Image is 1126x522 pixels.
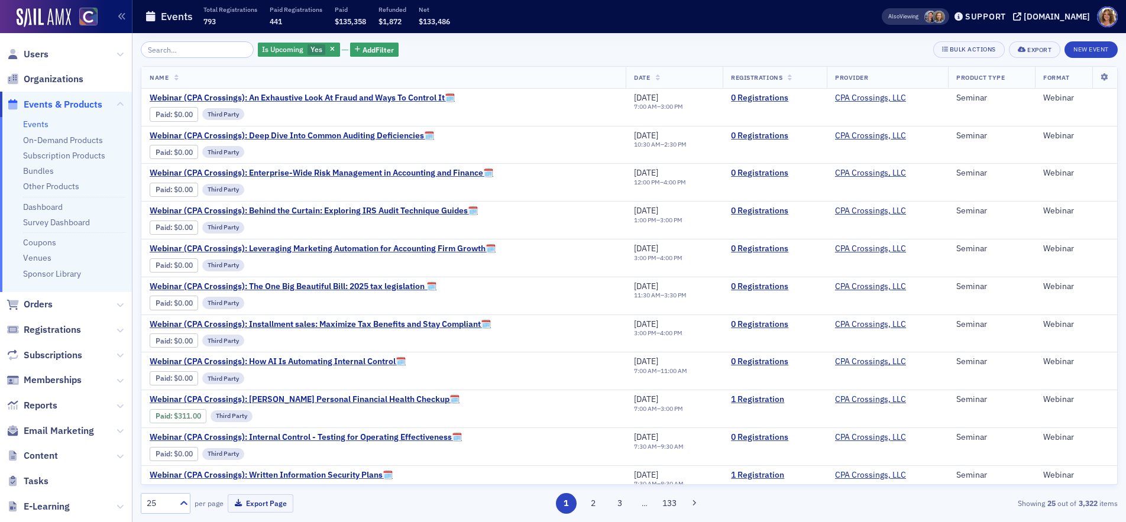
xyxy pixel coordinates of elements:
div: Webinar [1043,319,1109,330]
a: Email Marketing [7,424,94,437]
a: 0 Registrations [731,206,818,216]
div: Third Party [211,410,253,422]
span: [DATE] [634,432,658,442]
div: 25 [147,497,173,510]
span: [DATE] [634,394,658,404]
div: Paid: 0 - $0 [150,183,198,197]
span: [DATE] [634,243,658,254]
div: Seminar [956,131,1027,141]
time: 7:00 AM [634,404,657,413]
span: CPA Crossings, LLC [835,432,910,443]
div: – [634,405,683,413]
a: CPA Crossings, LLC [835,281,906,292]
div: Third Party [202,260,244,271]
span: CPA Crossings, LLC [835,131,910,141]
div: Webinar [1043,394,1109,405]
a: Webinar (CPA Crossings): The One Big Beautiful Bill: 2025 tax legislation 🗓️ [150,281,436,292]
span: Registrations [731,73,782,82]
div: Third Party [202,108,244,120]
div: Third Party [202,372,244,384]
a: Bundles [23,166,54,176]
span: Webinar (CPA Crossings): Written Information Security Plans🗓️ [150,470,393,481]
a: Paid [156,449,170,458]
time: 3:00 PM [634,254,656,262]
span: Webinar (CPA Crossings): How AI Is Automating Internal Control🗓️ [150,356,406,367]
time: 3:00 PM [661,404,683,413]
a: Registrations [7,323,81,336]
a: Webinar (CPA Crossings): An Exhaustive Look At Fraud and Ways To Control It🗓️ [150,93,455,103]
time: 7:00 AM [634,367,657,375]
time: 7:00 AM [634,102,657,111]
div: Bulk Actions [950,46,996,53]
span: $0.00 [174,223,193,232]
a: Content [7,449,58,462]
img: SailAMX [17,8,71,27]
time: 7:30 AM [634,479,657,488]
time: 1:00 PM [634,216,656,224]
div: Seminar [956,394,1027,405]
span: $0.00 [174,336,193,345]
a: 0 Registrations [731,244,818,254]
p: Refunded [378,5,406,14]
span: $0.00 [174,185,193,194]
div: Webinar [1043,168,1109,179]
a: 0 Registrations [731,281,818,292]
span: $311.00 [174,411,201,420]
span: 441 [270,17,282,26]
a: Coupons [23,237,56,248]
a: Paid [156,299,170,307]
a: View Homepage [71,8,98,28]
a: Paid [156,411,170,420]
div: Support [965,11,1006,22]
time: 3:00 PM [660,216,682,224]
a: 1 Registration [731,394,818,405]
a: Paid [156,336,170,345]
span: Organizations [24,73,83,86]
span: $0.00 [174,148,193,157]
a: CPA Crossings, LLC [835,206,906,216]
span: : [156,110,174,119]
a: Users [7,48,48,61]
span: Profile [1097,7,1118,27]
a: Events & Products [7,98,102,111]
time: 2:30 PM [664,140,687,148]
span: … [636,498,653,508]
div: – [634,480,684,488]
strong: 25 [1045,498,1057,508]
a: 0 Registrations [731,432,818,443]
time: 12:00 PM [634,178,660,186]
span: : [156,261,174,270]
a: 0 Registrations [731,356,818,367]
span: $0.00 [174,449,193,458]
span: CPA Crossings, LLC [835,281,910,292]
a: CPA Crossings, LLC [835,93,906,103]
div: [DOMAIN_NAME] [1024,11,1090,22]
button: 3 [610,493,630,514]
a: CPA Crossings, LLC [835,470,906,481]
div: Webinar [1043,281,1109,292]
a: New Event [1064,43,1118,54]
span: Yes [310,44,322,54]
span: Reports [24,399,57,412]
span: CPA Crossings, LLC [835,244,910,254]
a: Paid [156,223,170,232]
span: Webinar (CPA Crossings): Enterprise-Wide Risk Management in Accounting and Finance🗓️ [150,168,493,179]
a: On-Demand Products [23,135,103,145]
div: Third Party [202,146,244,158]
div: Seminar [956,281,1027,292]
span: Subscriptions [24,349,82,362]
span: Webinar (CPA Crossings): Installment sales: Maximize Tax Benefits and Stay Compliant🗓️ [150,319,491,330]
a: 0 Registrations [731,131,818,141]
a: CPA Crossings, LLC [835,244,906,254]
span: Users [24,48,48,61]
div: Seminar [956,470,1027,481]
span: Viewing [888,12,918,21]
span: Events & Products [24,98,102,111]
span: : [156,185,174,194]
span: Product Type [956,73,1005,82]
div: Webinar [1043,244,1109,254]
p: Paid Registrations [270,5,322,14]
a: Webinar (CPA Crossings): Leveraging Marketing Automation for Accounting Firm Growth🗓️ [150,244,496,254]
div: – [634,103,683,111]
